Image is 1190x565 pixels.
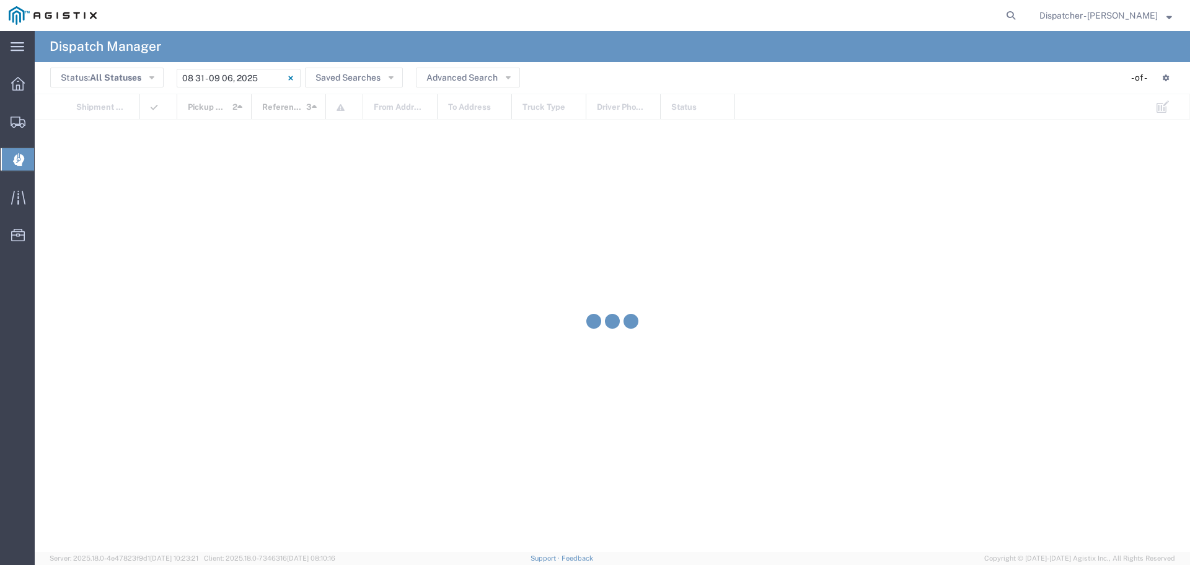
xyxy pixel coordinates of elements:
[984,553,1175,564] span: Copyright © [DATE]-[DATE] Agistix Inc., All Rights Reserved
[50,554,198,562] span: Server: 2025.18.0-4e47823f9d1
[1039,9,1158,22] span: Dispatcher - Eli Amezcua
[50,68,164,87] button: Status:All Statuses
[9,6,97,25] img: logo
[90,73,141,82] span: All Statuses
[1131,71,1153,84] div: - of -
[150,554,198,562] span: [DATE] 10:23:21
[287,554,335,562] span: [DATE] 08:10:16
[50,31,161,62] h4: Dispatch Manager
[1039,8,1173,23] button: Dispatcher - [PERSON_NAME]
[562,554,593,562] a: Feedback
[305,68,403,87] button: Saved Searches
[416,68,520,87] button: Advanced Search
[531,554,562,562] a: Support
[204,554,335,562] span: Client: 2025.18.0-7346316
